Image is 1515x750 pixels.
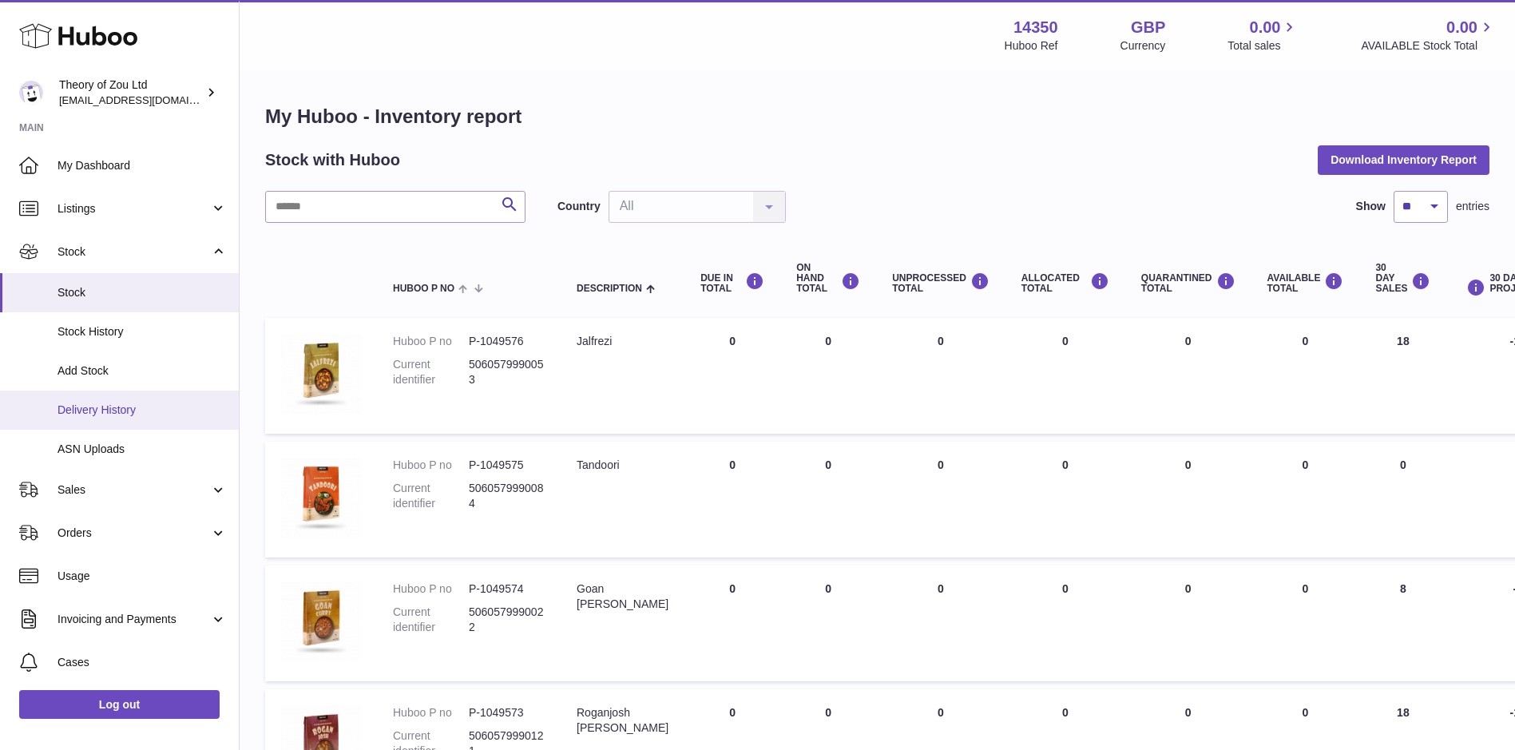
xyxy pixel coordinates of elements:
[59,93,235,106] span: [EMAIL_ADDRESS][DOMAIN_NAME]
[876,442,1005,558] td: 0
[1120,38,1166,54] div: Currency
[1185,335,1192,347] span: 0
[58,285,227,300] span: Stock
[58,526,210,541] span: Orders
[58,158,227,173] span: My Dashboard
[1005,565,1125,681] td: 0
[684,565,780,681] td: 0
[58,655,227,670] span: Cases
[684,318,780,434] td: 0
[393,581,469,597] dt: Huboo P no
[1185,458,1192,471] span: 0
[58,201,210,216] span: Listings
[796,263,860,295] div: ON HAND Total
[469,481,545,511] dd: 5060579990084
[1361,38,1496,54] span: AVAILABLE Stock Total
[19,81,43,105] img: internalAdmin-14350@internal.huboo.com
[19,690,220,719] a: Log out
[58,612,210,627] span: Invoicing and Payments
[58,403,227,418] span: Delivery History
[684,442,780,558] td: 0
[1185,582,1192,595] span: 0
[58,363,227,379] span: Add Stock
[1005,38,1058,54] div: Huboo Ref
[780,565,876,681] td: 0
[281,581,361,661] img: product image
[1021,272,1109,294] div: ALLOCATED Total
[1131,17,1165,38] strong: GBP
[1251,318,1360,434] td: 0
[577,705,668,736] div: Roganjosh [PERSON_NAME]
[393,705,469,720] dt: Huboo P no
[469,334,545,349] dd: P-1049576
[1318,145,1489,174] button: Download Inventory Report
[700,272,764,294] div: DUE IN TOTAL
[1356,199,1386,214] label: Show
[393,605,469,635] dt: Current identifier
[393,481,469,511] dt: Current identifier
[1456,199,1489,214] span: entries
[577,284,642,294] span: Description
[1251,442,1360,558] td: 0
[1250,17,1281,38] span: 0.00
[469,357,545,387] dd: 5060579990053
[557,199,601,214] label: Country
[876,565,1005,681] td: 0
[58,569,227,584] span: Usage
[281,458,361,538] img: product image
[1005,442,1125,558] td: 0
[393,458,469,473] dt: Huboo P no
[469,458,545,473] dd: P-1049575
[265,149,400,171] h2: Stock with Huboo
[577,581,668,612] div: Goan [PERSON_NAME]
[393,284,454,294] span: Huboo P no
[281,334,361,414] img: product image
[469,605,545,635] dd: 5060579990022
[393,357,469,387] dt: Current identifier
[469,705,545,720] dd: P-1049573
[1251,565,1360,681] td: 0
[577,458,668,473] div: Tandoori
[1227,17,1299,54] a: 0.00 Total sales
[58,324,227,339] span: Stock History
[1446,17,1477,38] span: 0.00
[58,442,227,457] span: ASN Uploads
[265,104,1489,129] h1: My Huboo - Inventory report
[1141,272,1235,294] div: QUARANTINED Total
[1227,38,1299,54] span: Total sales
[1359,565,1446,681] td: 8
[1361,17,1496,54] a: 0.00 AVAILABLE Stock Total
[1359,318,1446,434] td: 18
[59,77,203,108] div: Theory of Zou Ltd
[469,581,545,597] dd: P-1049574
[1013,17,1058,38] strong: 14350
[1005,318,1125,434] td: 0
[393,334,469,349] dt: Huboo P no
[780,442,876,558] td: 0
[58,244,210,260] span: Stock
[577,334,668,349] div: Jalfrezi
[876,318,1005,434] td: 0
[58,482,210,498] span: Sales
[1267,272,1344,294] div: AVAILABLE Total
[1375,263,1430,295] div: 30 DAY SALES
[780,318,876,434] td: 0
[1359,442,1446,558] td: 0
[892,272,990,294] div: UNPROCESSED Total
[1185,706,1192,719] span: 0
